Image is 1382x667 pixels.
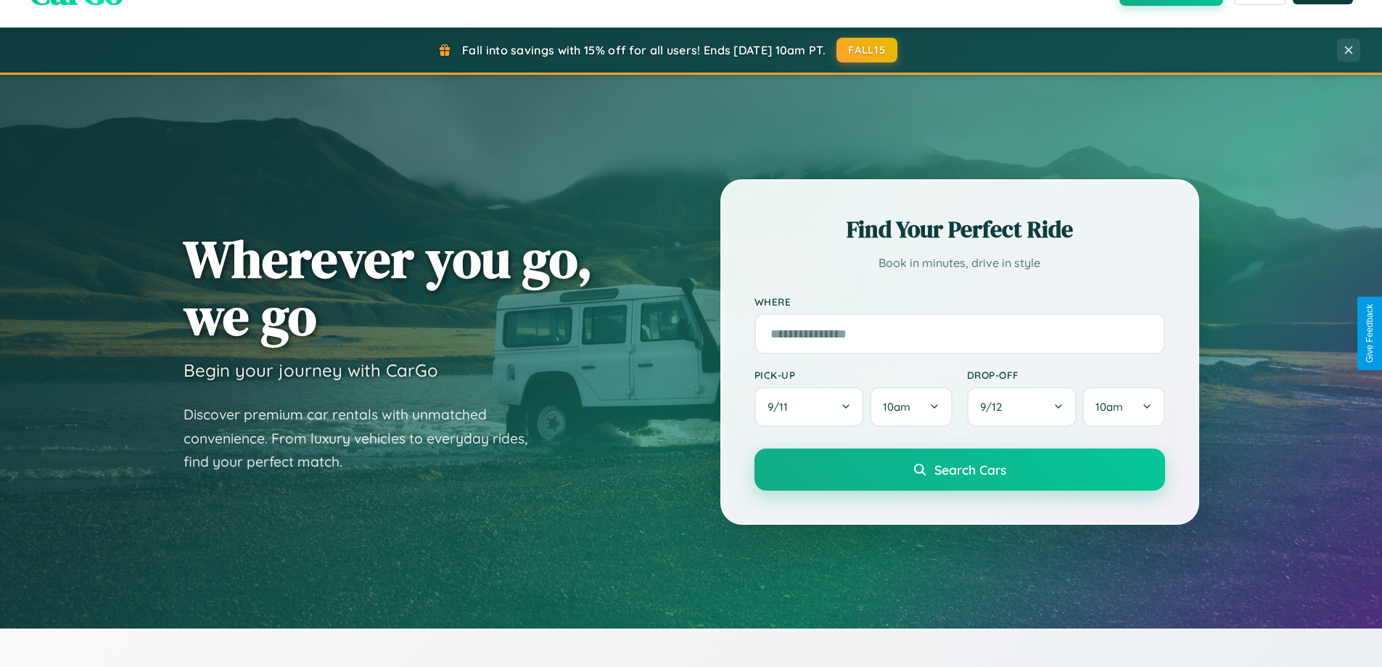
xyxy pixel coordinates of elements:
span: Fall into savings with 15% off for all users! Ends [DATE] 10am PT. [462,43,826,57]
div: Give Feedback [1365,304,1375,363]
h1: Wherever you go, we go [184,230,593,345]
button: 9/11 [754,387,865,427]
span: 9 / 12 [980,400,1009,414]
span: Search Cars [934,462,1006,478]
label: Drop-off [967,369,1165,381]
h2: Find Your Perfect Ride [754,213,1165,245]
p: Book in minutes, drive in style [754,253,1165,274]
label: Pick-up [754,369,953,381]
label: Where [754,295,1165,308]
span: 10am [1095,400,1123,414]
p: Discover premium car rentals with unmatched convenience. From luxury vehicles to everyday rides, ... [184,403,546,474]
button: Search Cars [754,449,1165,491]
button: 10am [1082,387,1164,427]
span: 10am [883,400,910,414]
h3: Begin your journey with CarGo [184,359,438,381]
button: 10am [870,387,952,427]
button: 9/12 [967,387,1077,427]
span: 9 / 11 [768,400,795,414]
button: FALL15 [836,38,897,62]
